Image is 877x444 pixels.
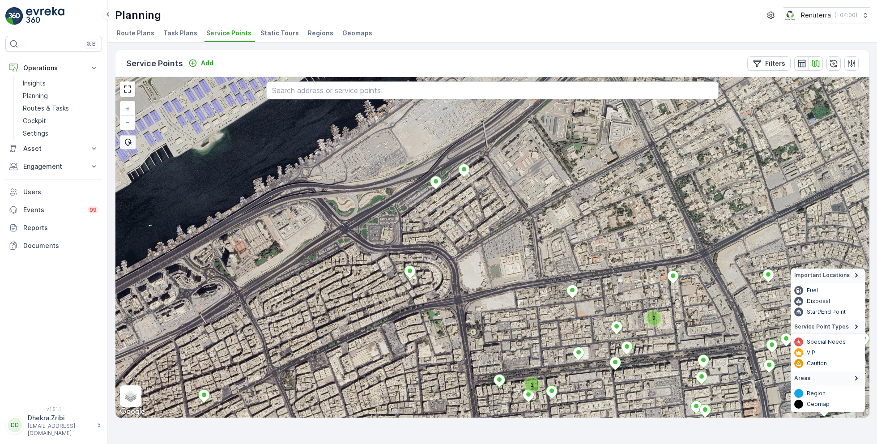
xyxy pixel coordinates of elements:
button: Engagement [5,158,102,175]
span: − [126,118,130,126]
p: Caution [807,360,827,367]
p: Planning [23,91,48,100]
a: Reports [5,219,102,237]
button: Filters [747,56,791,71]
p: Filters [765,59,785,68]
summary: Areas [791,371,865,385]
span: Service Point Types [794,323,849,330]
p: Engagement [23,162,84,171]
p: Renuterra [801,11,831,20]
a: Zoom In [121,102,134,115]
p: Asset [23,144,84,153]
div: 2 [647,312,652,317]
a: Events99 [5,201,102,219]
span: Task Plans [163,29,197,38]
button: Asset [5,140,102,158]
p: Documents [23,241,98,250]
summary: Important Locations [791,269,865,282]
span: Regions [308,29,333,38]
a: Open this area in Google Maps (opens a new window) [118,406,147,418]
a: Users [5,183,102,201]
span: Static Tours [260,29,299,38]
span: Service Points [206,29,251,38]
p: Disposal [807,298,830,305]
img: logo [5,7,23,25]
div: Bulk Select [120,135,136,149]
p: Fuel [807,287,818,294]
p: 99 [89,206,97,213]
a: Routes & Tasks [19,102,102,115]
p: Routes & Tasks [23,104,69,113]
p: Settings [23,129,48,138]
p: VIP [807,349,815,356]
img: Screenshot_2024-07-26_at_13.33.01.png [783,10,797,20]
a: Documents [5,237,102,255]
p: ( +04:00 ) [834,12,857,19]
p: Service Points [126,57,183,70]
a: Settings [19,127,102,140]
p: Dhekra.Zribi [28,414,92,423]
input: Search address or service points [266,81,719,99]
span: Important Locations [794,272,850,279]
a: Zoom Out [121,115,134,129]
span: Areas [794,375,810,382]
p: Cockpit [23,116,46,125]
a: Layers [121,386,140,406]
p: Start/End Point [807,308,846,316]
div: 2 [525,378,531,384]
p: Users [23,188,98,196]
p: Events [23,205,82,214]
p: [EMAIL_ADDRESS][DOMAIN_NAME] [28,423,92,437]
button: DDDhekra.Zribi[EMAIL_ADDRESS][DOMAIN_NAME] [5,414,102,437]
p: Region [807,390,826,397]
span: Route Plans [117,29,154,38]
button: Operations [5,59,102,77]
a: View Fullscreen [121,82,134,96]
p: Insights [23,79,46,88]
p: Geomap [807,401,830,408]
a: Cockpit [19,115,102,127]
p: Add [201,59,213,68]
button: Renuterra(+04:00) [783,7,870,23]
span: v 1.51.1 [5,406,102,412]
p: ⌘B [87,40,96,47]
div: DD [8,418,22,432]
div: 2 [647,312,660,325]
summary: Service Point Types [791,320,865,334]
p: Reports [23,223,98,232]
button: Add [185,58,217,68]
a: Insights [19,77,102,90]
p: Special Needs [807,338,846,346]
span: + [126,105,130,112]
div: 2 [525,378,539,392]
img: logo_light-DOdMpM7g.png [26,7,64,25]
p: Planning [115,8,161,22]
img: Google [118,406,147,418]
p: Operations [23,64,84,73]
span: Geomaps [342,29,372,38]
a: Planning [19,90,102,102]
